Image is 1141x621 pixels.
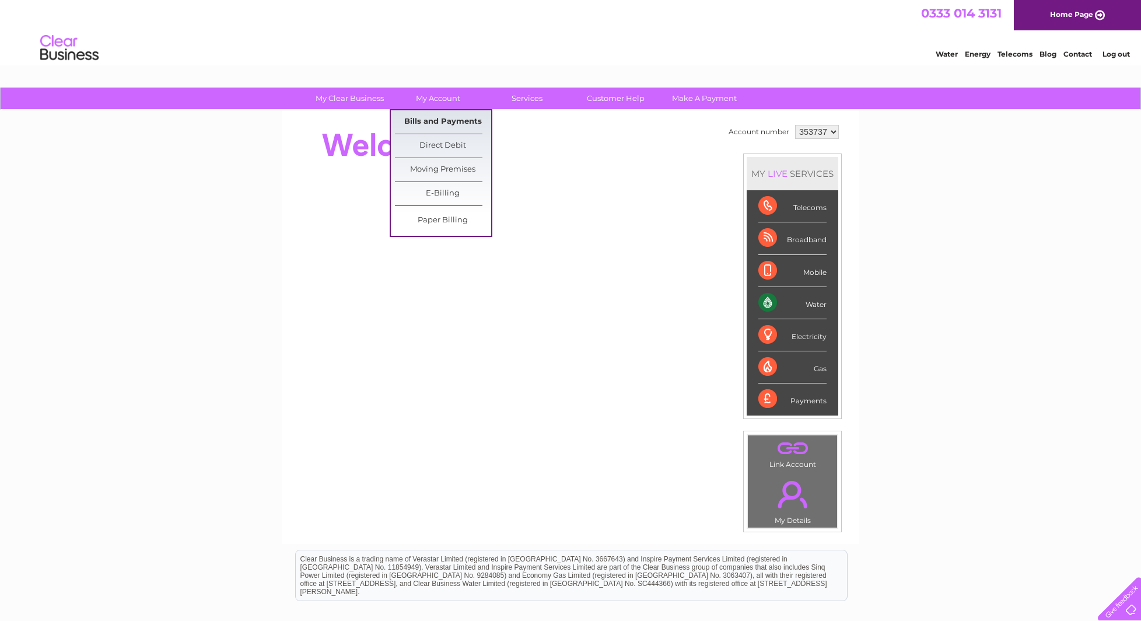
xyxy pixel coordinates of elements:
a: Paper Billing [395,209,491,232]
div: Telecoms [758,190,827,222]
div: Gas [758,351,827,383]
div: MY SERVICES [747,157,838,190]
a: Make A Payment [656,88,752,109]
div: LIVE [765,168,790,179]
a: Telecoms [998,50,1032,58]
a: Customer Help [568,88,664,109]
a: Log out [1102,50,1130,58]
a: My Account [390,88,487,109]
a: Water [936,50,958,58]
a: E-Billing [395,182,491,205]
div: Water [758,287,827,319]
div: Electricity [758,319,827,351]
img: logo.png [40,30,99,66]
a: Direct Debit [395,134,491,158]
a: Services [479,88,575,109]
a: Contact [1063,50,1092,58]
td: Account number [726,122,792,142]
div: Broadband [758,222,827,254]
div: Payments [758,383,827,415]
a: Moving Premises [395,158,491,182]
a: Bills and Payments [395,110,491,134]
td: My Details [747,471,838,528]
a: 0333 014 3131 [921,6,1002,20]
a: Blog [1039,50,1056,58]
a: My Clear Business [302,88,398,109]
div: Clear Business is a trading name of Verastar Limited (registered in [GEOGRAPHIC_DATA] No. 3667643... [296,6,847,57]
div: Mobile [758,255,827,287]
td: Link Account [747,435,838,472]
a: Energy [965,50,991,58]
a: . [751,438,834,459]
a: . [751,474,834,515]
